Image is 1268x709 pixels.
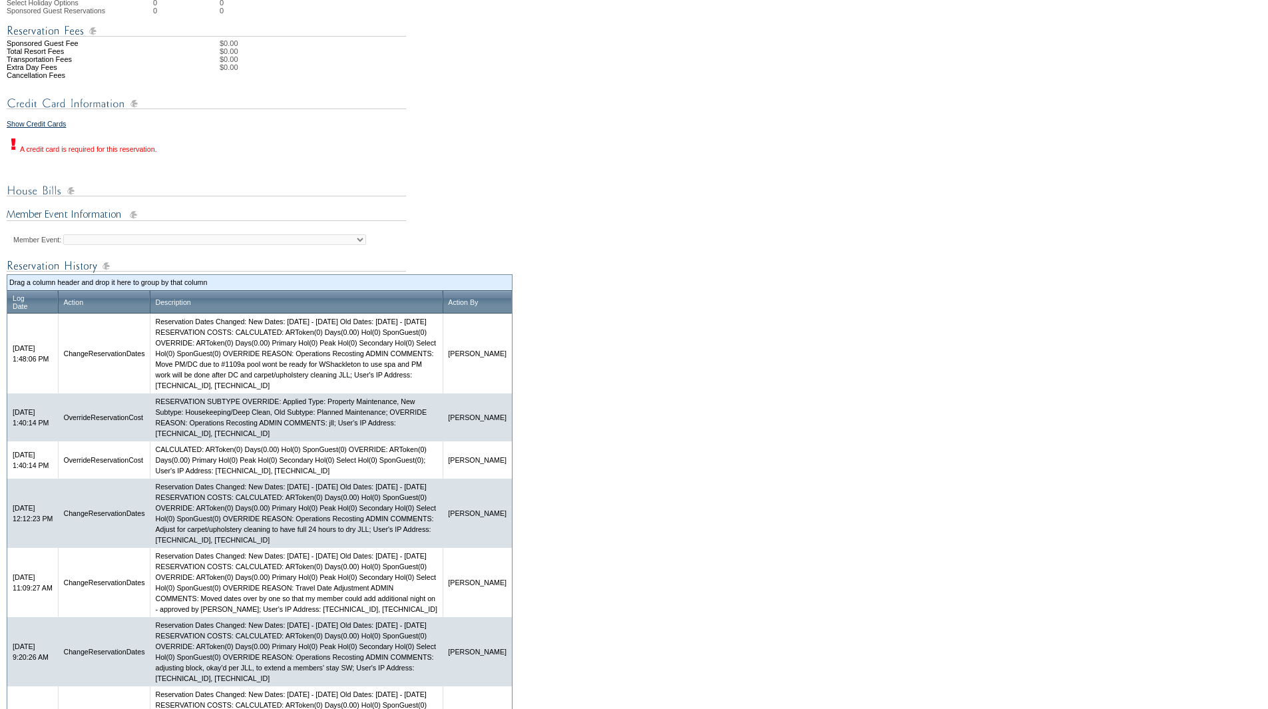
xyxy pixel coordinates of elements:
[150,393,443,441] td: RESERVATION SUBTYPE OVERRIDE: Applied Type: Property Maintenance, New Subtype: Housekeeping/Deep ...
[220,39,513,47] td: $0.00
[220,63,513,71] td: $0.00
[7,63,153,71] td: Extra Day Fees
[58,393,150,441] td: OverrideReservationCost
[7,55,153,63] td: Transportation Fees
[7,136,157,153] div: A credit card is required for this reservation.
[443,548,512,617] td: [PERSON_NAME]
[155,298,190,306] a: Description
[7,95,406,112] img: Credit Card Information
[153,7,220,15] td: 0
[443,479,512,548] td: [PERSON_NAME]
[58,479,150,548] td: ChangeReservationDates
[7,258,406,274] img: Reservation Log
[150,314,443,393] td: Reservation Dates Changed: New Dates: [DATE] - [DATE] Old Dates: [DATE] - [DATE] RESERVATION COST...
[220,7,234,15] td: 0
[7,314,58,393] td: [DATE] 1:48:06 PM
[58,548,150,617] td: ChangeReservationDates
[150,441,443,479] td: CALCULATED: ARToken(0) Days(0.00) Hol(0) SponGuest(0) OVERRIDE: ARToken(0) Days(0.00) Primary Hol...
[7,120,66,128] a: Show Credit Cards
[448,298,478,306] a: Action By
[7,617,58,686] td: [DATE] 9:20:26 AM
[7,136,20,152] img: exclamation.gif
[58,314,150,393] td: ChangeReservationDates
[150,617,443,686] td: Reservation Dates Changed: New Dates: [DATE] - [DATE] Old Dates: [DATE] - [DATE] RESERVATION COST...
[150,548,443,617] td: Reservation Dates Changed: New Dates: [DATE] - [DATE] Old Dates: [DATE] - [DATE] RESERVATION COST...
[443,393,512,441] td: [PERSON_NAME]
[58,617,150,686] td: ChangeReservationDates
[13,236,61,244] label: Member Event:
[7,207,406,224] img: Member Event
[220,55,513,63] td: $0.00
[7,182,406,199] img: House Bills
[7,23,406,39] img: Reservation Fees
[443,314,512,393] td: [PERSON_NAME]
[7,7,105,15] span: Sponsored Guest Reservations
[58,441,150,479] td: OverrideReservationCost
[150,291,443,314] th: Drag to group or reorder
[13,294,28,310] a: LogDate
[443,441,512,479] td: [PERSON_NAME]
[7,39,153,47] td: Sponsored Guest Fee
[9,277,510,288] td: Drag a column header and drop it here to group by that column
[7,47,153,55] td: Total Resort Fees
[220,47,513,55] td: $0.00
[443,617,512,686] td: [PERSON_NAME]
[7,71,153,79] td: Cancellation Fees
[7,393,58,441] td: [DATE] 1:40:14 PM
[63,298,83,306] a: Action
[150,479,443,548] td: Reservation Dates Changed: New Dates: [DATE] - [DATE] Old Dates: [DATE] - [DATE] RESERVATION COST...
[7,441,58,479] td: [DATE] 1:40:14 PM
[7,548,58,617] td: [DATE] 11:09:27 AM
[7,479,58,548] td: [DATE] 12:12:23 PM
